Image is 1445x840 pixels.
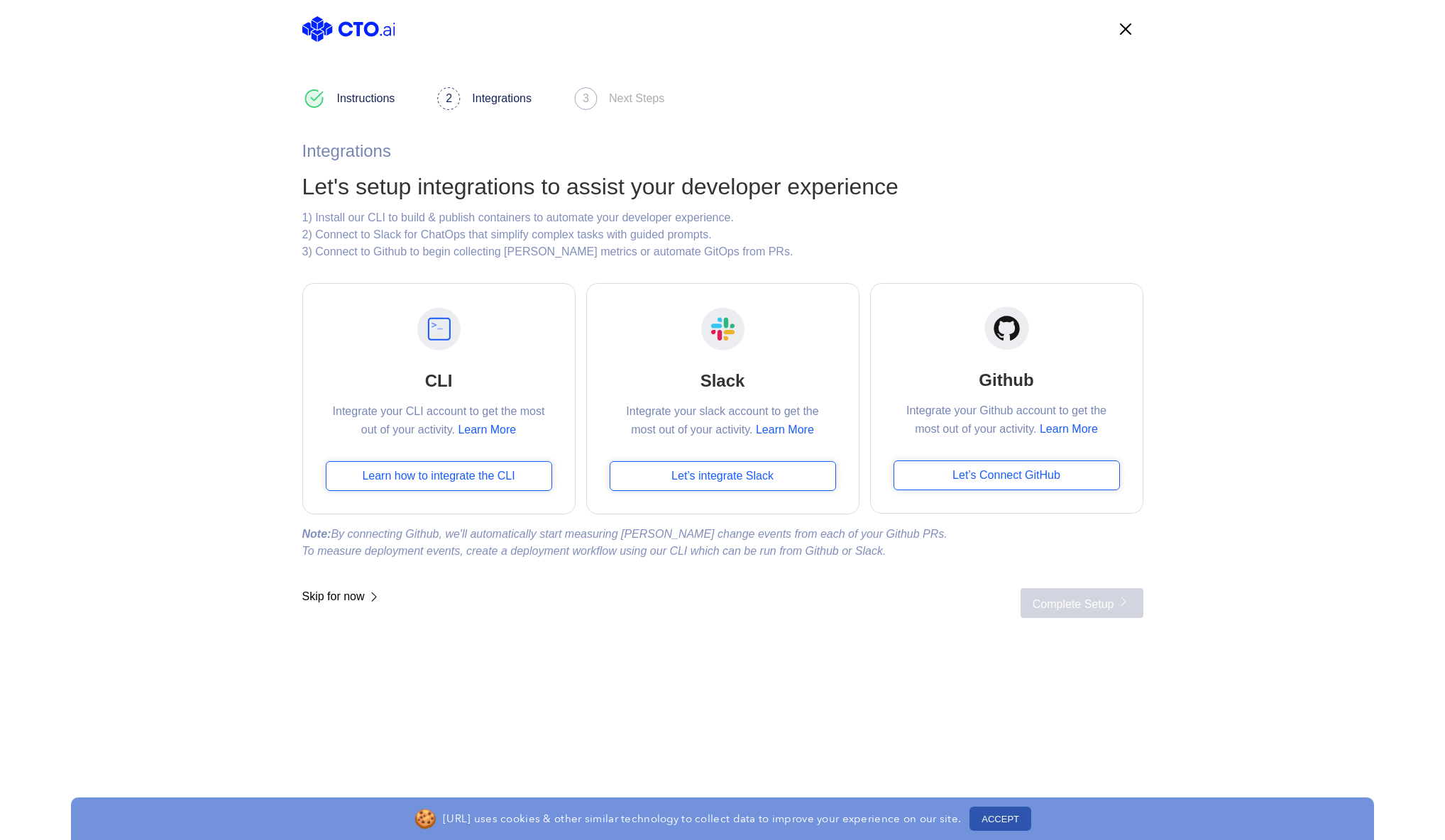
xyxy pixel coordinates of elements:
[610,461,836,491] div: Let’s integrate Slack
[1021,588,1143,618] button: Complete Setup
[979,367,1033,393] span: Github
[894,460,1120,490] div: Let’s Connect GitHub
[574,87,598,110] img: next_step.svg
[302,170,1143,204] div: Let's setup integrations to assist your developer experience
[753,424,814,436] a: Learn More
[326,402,552,438] span: Integrate your CLI account to get the most out of your activity.
[302,528,331,540] b: Note:
[472,90,532,107] div: Integrations
[302,138,1143,164] div: Integrations
[894,402,1120,438] span: Integrate your Github account to get the most out of your activity.
[443,812,961,826] p: [URL] uses cookies & other similar technology to collect data to improve your experience on our s...
[969,807,1031,831] button: ACCEPT
[302,16,395,42] img: cto-full-logo-blue-new.svg
[1037,423,1098,435] a: Learn More
[302,588,382,618] span: Skip for now
[700,368,745,394] span: Slack
[609,90,664,107] div: Next Steps
[425,368,453,394] span: CLI
[437,87,461,110] img: in_progress_step.svg
[414,805,436,833] span: 🍪
[302,87,326,110] img: complete_step.svg
[302,209,1143,260] div: 1) Install our CLI to build & publish containers to automate your developer experience. 2) Connec...
[455,424,516,436] a: Learn More
[302,545,886,557] i: To measure deployment events, create a deployment workflow using our CLI which can be run from Gi...
[610,402,836,438] span: Integrate your slack account to get the most out of your activity.
[337,90,395,107] div: Instructions
[326,461,552,491] div: Learn how to integrate the CLI
[302,528,947,540] i: By connecting Github, we'll automatically start measuring [PERSON_NAME] change events from each o...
